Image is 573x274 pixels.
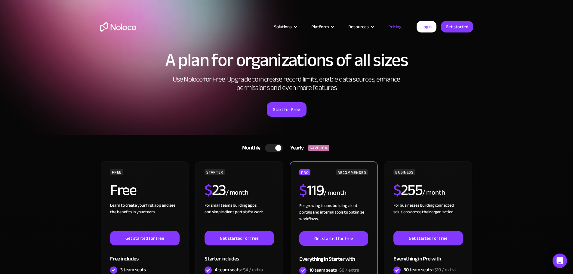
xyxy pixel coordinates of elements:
[267,102,307,117] a: Start for Free
[205,169,225,175] div: STARTER
[393,202,463,231] div: For businesses building connected solutions across their organization. ‍
[215,266,263,273] div: 4 team seats
[553,254,567,268] div: Open Intercom Messenger
[110,183,136,198] h2: Free
[304,23,341,31] div: Platform
[205,245,274,265] div: Starter includes
[299,169,310,175] div: PRO
[422,188,445,198] div: / month
[100,51,473,69] h1: A plan for organizations of all sizes
[310,267,359,273] div: 10 team seats
[110,202,179,231] div: Learn to create your first app and see the benefits in your team ‍
[110,231,179,245] a: Get started for free
[299,202,368,231] div: For growing teams building client portals and internal tools to optimize workflows.
[393,169,415,175] div: BUSINESS
[120,266,146,273] div: 3 team seats
[393,183,422,198] h2: 255
[381,23,409,31] a: Pricing
[308,145,329,151] div: SAVE 20%
[110,169,123,175] div: FREE
[110,245,179,265] div: Free includes
[299,176,307,205] span: $
[226,188,248,198] div: / month
[299,246,368,265] div: Everything in Starter with
[324,188,346,198] div: / month
[274,23,292,31] div: Solutions
[441,21,473,32] a: Get started
[283,143,308,152] div: Yearly
[311,23,329,31] div: Platform
[205,231,274,245] a: Get started for free
[266,23,304,31] div: Solutions
[166,75,407,92] h2: Use Noloco for Free. Upgrade to increase record limits, enable data sources, enhance permissions ...
[205,183,226,198] h2: 23
[205,176,212,204] span: $
[299,183,324,198] h2: 119
[341,23,381,31] div: Resources
[404,266,456,273] div: 30 team seats
[235,143,265,152] div: Monthly
[393,231,463,245] a: Get started for free
[417,21,436,32] a: Login
[205,202,274,231] div: For small teams building apps and simple client portals for work. ‍
[393,176,401,204] span: $
[348,23,369,31] div: Resources
[393,245,463,265] div: Everything in Pro with
[336,169,368,175] div: RECOMMENDED
[299,231,368,246] a: Get started for free
[100,22,136,32] a: home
